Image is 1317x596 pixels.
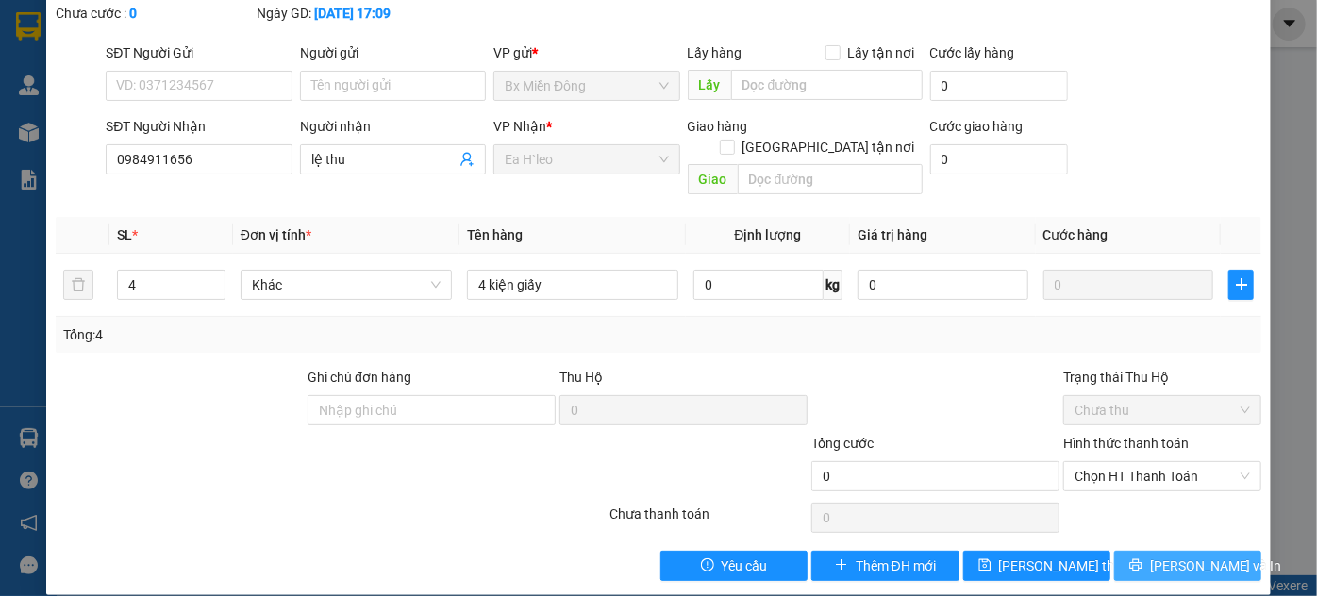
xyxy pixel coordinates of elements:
[856,555,936,576] span: Thêm ĐH mới
[811,551,959,581] button: plusThêm ĐH mới
[963,551,1110,581] button: save[PERSON_NAME] thay đổi
[493,42,679,63] div: VP gửi
[1043,270,1213,300] input: 0
[1240,471,1251,482] span: close-circle
[300,116,486,137] div: Người nhận
[505,145,668,174] span: Ea H`leo
[811,436,874,451] span: Tổng cước
[978,558,992,573] span: save
[930,71,1068,101] input: Cước lấy hàng
[559,370,603,385] span: Thu Hộ
[1063,367,1261,388] div: Trạng thái Thu Hộ
[1114,551,1261,581] button: printer[PERSON_NAME] và In
[701,558,714,573] span: exclamation-circle
[688,164,738,194] span: Giao
[930,144,1068,174] input: Cước giao hàng
[688,70,731,100] span: Lấy
[1129,558,1142,573] span: printer
[258,3,456,24] div: Ngày GD:
[505,72,668,100] span: Bx Miền Đông
[1043,227,1109,242] span: Cước hàng
[493,119,546,134] span: VP Nhận
[120,99,142,119] span: CC
[308,395,556,425] input: Ghi chú đơn hàng
[106,116,292,137] div: SĐT Người Nhận
[608,504,810,537] div: Chưa thanh toán
[315,6,392,21] b: [DATE] 17:09
[241,227,311,242] span: Đơn vị tính
[209,273,221,285] span: up
[204,271,225,285] span: Increase Value
[308,370,411,385] label: Ghi chú đơn hàng
[688,45,742,60] span: Lấy hàng
[252,271,441,299] span: Khác
[16,130,274,177] div: Tên hàng: 4 kiện giấy ( : 4 )
[467,270,678,300] input: VD: Bàn, Ghế
[824,270,842,300] span: kg
[1150,555,1282,576] span: [PERSON_NAME] và In
[209,287,221,298] span: down
[858,227,927,242] span: Giá trị hàng
[16,18,45,38] span: Gửi:
[731,70,923,100] input: Dọc đường
[835,558,848,573] span: plus
[16,16,109,84] div: Bx Miền Đông
[930,45,1015,60] label: Cước lấy hàng
[123,18,168,38] span: Nhận:
[735,227,802,242] span: Định lượng
[660,551,808,581] button: exclamation-circleYêu cầu
[688,119,748,134] span: Giao hàng
[117,227,132,242] span: SL
[63,270,93,300] button: delete
[56,3,254,24] div: Chưa cước :
[123,39,274,61] div: [PERSON_NAME]
[467,227,523,242] span: Tên hàng
[204,285,225,299] span: Decrease Value
[1075,462,1250,490] span: Chọn HT Thanh Toán
[459,152,475,167] span: user-add
[300,42,486,63] div: Người gửi
[1075,396,1250,424] span: Chưa thu
[63,324,509,345] div: Tổng: 4
[999,555,1150,576] span: [PERSON_NAME] thay đổi
[1228,270,1254,300] button: plus
[123,61,274,88] div: 0336871456
[841,42,923,63] span: Lấy tận nơi
[738,164,923,194] input: Dọc đường
[930,119,1024,134] label: Cước giao hàng
[123,16,274,39] div: Ea H`leo
[1063,436,1189,451] label: Hình thức thanh toán
[129,6,137,21] b: 0
[722,555,768,576] span: Yêu cầu
[106,42,292,63] div: SĐT Người Gửi
[735,137,923,157] span: [GEOGRAPHIC_DATA] tận nơi
[1229,277,1253,292] span: plus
